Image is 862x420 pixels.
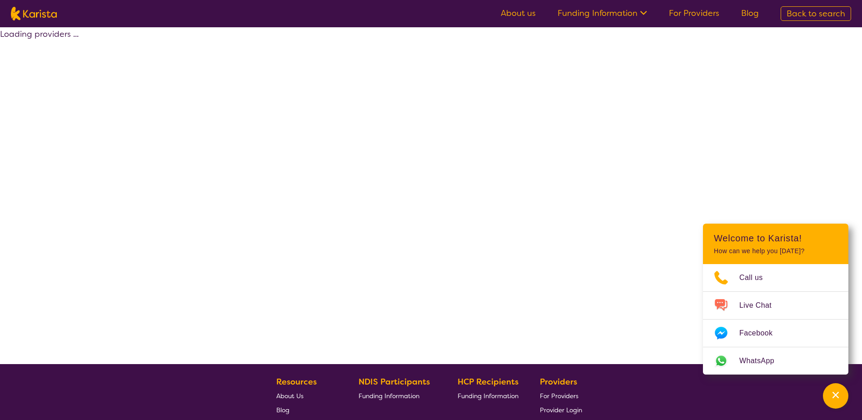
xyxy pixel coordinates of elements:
h2: Welcome to Karista! [714,233,837,244]
span: Back to search [787,8,845,19]
span: Funding Information [359,392,419,400]
b: Resources [276,376,317,387]
b: Providers [540,376,577,387]
a: Funding Information [558,8,647,19]
a: Blog [276,403,337,417]
a: For Providers [669,8,719,19]
a: Back to search [781,6,851,21]
a: About us [501,8,536,19]
span: Blog [276,406,289,414]
a: Funding Information [359,389,437,403]
button: Channel Menu [823,383,848,409]
span: WhatsApp [739,354,785,368]
a: About Us [276,389,337,403]
span: Funding Information [458,392,518,400]
b: NDIS Participants [359,376,430,387]
a: For Providers [540,389,582,403]
span: Live Chat [739,299,782,312]
b: HCP Recipients [458,376,518,387]
a: Funding Information [458,389,518,403]
a: Blog [741,8,759,19]
div: Channel Menu [703,224,848,375]
a: Provider Login [540,403,582,417]
p: How can we help you [DATE]? [714,247,837,255]
span: Provider Login [540,406,582,414]
span: Call us [739,271,774,285]
span: About Us [276,392,304,400]
span: For Providers [540,392,578,400]
ul: Choose channel [703,264,848,375]
img: Karista logo [11,7,57,20]
span: Facebook [739,326,783,340]
a: Web link opens in a new tab. [703,347,848,375]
